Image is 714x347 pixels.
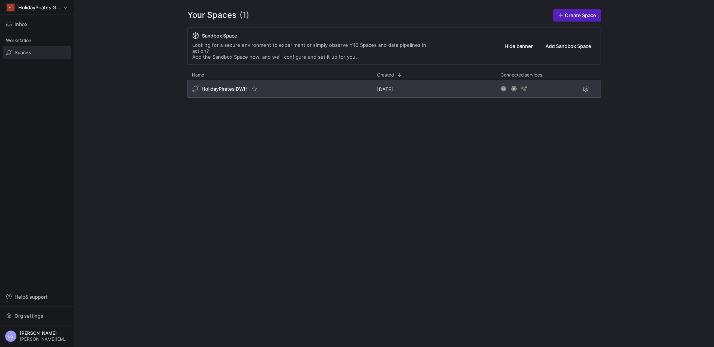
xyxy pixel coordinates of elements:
[377,86,393,92] span: [DATE]
[187,80,601,101] div: Press SPACE to select this row.
[3,18,71,30] button: Inbox
[15,49,31,55] span: Spaces
[3,35,71,46] div: Workstation
[15,313,43,319] span: Org settings
[15,21,28,27] span: Inbox
[202,33,237,39] span: Sandbox Space
[546,43,591,49] span: Add Sandbox Space
[565,12,596,18] span: Create Space
[5,330,17,342] div: BS
[553,9,601,22] a: Create Space
[3,291,71,303] button: Help& support
[20,337,69,342] span: [PERSON_NAME][EMAIL_ADDRESS][DOMAIN_NAME]
[7,4,15,11] div: HG
[187,9,237,22] span: Your Spaces
[501,72,542,78] span: Connected services
[3,328,71,344] button: BS[PERSON_NAME][PERSON_NAME][EMAIL_ADDRESS][DOMAIN_NAME]
[192,42,441,60] div: Looking for a secure environment to experiment or simply observe Y42 Spaces and data pipelines in...
[239,9,249,22] span: (1)
[18,4,63,10] span: HolidayPirates GmBH
[377,72,394,78] span: Created
[541,40,596,52] button: Add Sandbox Space
[3,46,71,59] a: Spaces
[20,331,69,336] span: [PERSON_NAME]
[505,43,533,49] span: Hide banner
[3,309,71,322] button: Org settings
[192,72,204,78] span: Name
[3,314,71,320] a: Org settings
[500,40,538,52] button: Hide banner
[15,294,48,300] span: Help & support
[202,86,248,92] span: HolidayPirates DWH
